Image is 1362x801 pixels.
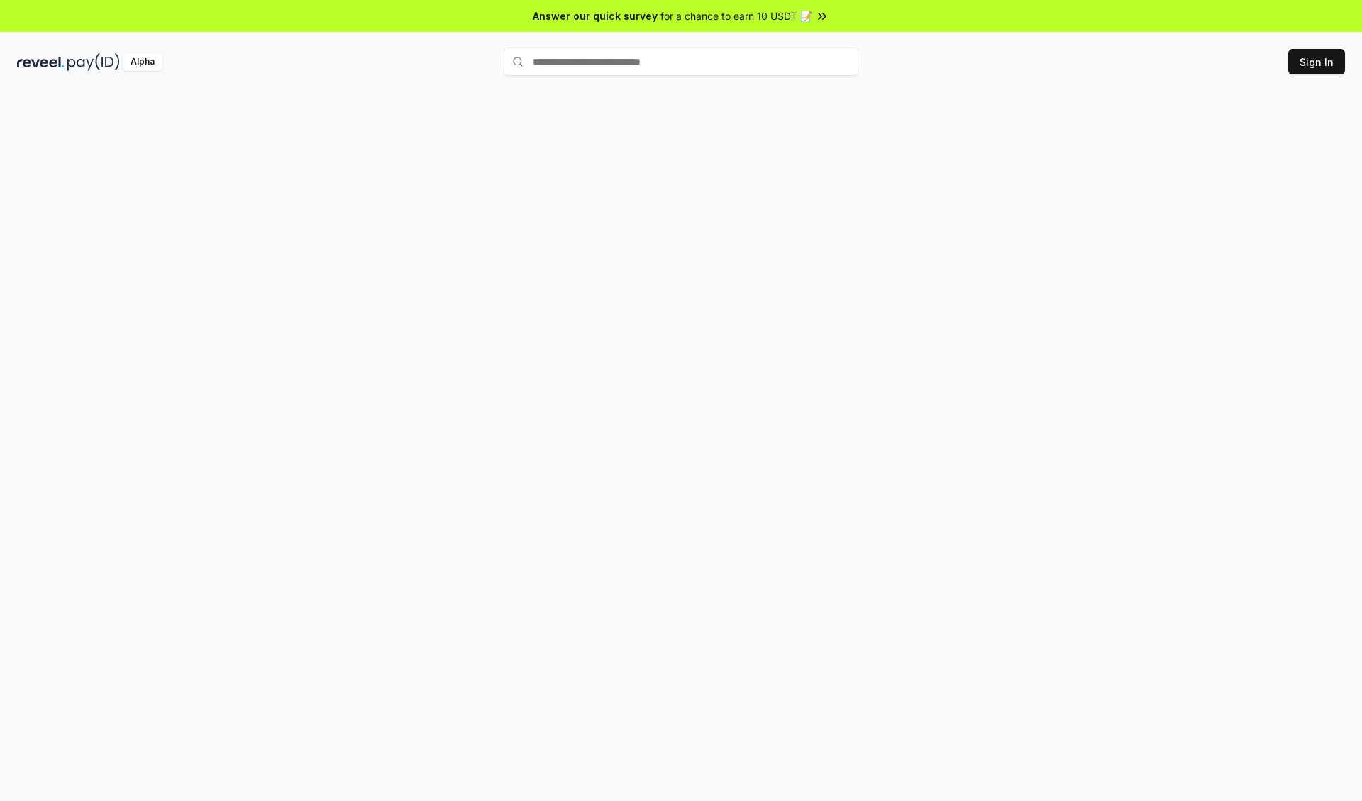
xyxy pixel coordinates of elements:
button: Sign In [1288,49,1345,74]
div: Alpha [123,53,162,71]
span: for a chance to earn 10 USDT 📝 [660,9,812,23]
span: Answer our quick survey [533,9,658,23]
img: reveel_dark [17,53,65,71]
img: pay_id [67,53,120,71]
